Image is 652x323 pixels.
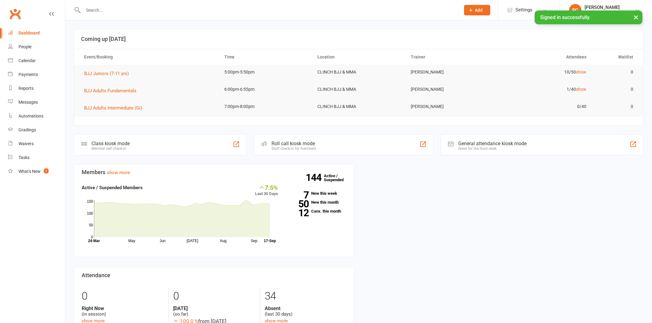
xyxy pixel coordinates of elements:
a: Gradings [8,123,65,137]
span: 1 [44,168,49,173]
strong: 50 [287,199,309,209]
div: Payments [18,72,38,77]
th: Event/Booking [79,49,219,65]
div: (last 30 days) [265,305,346,317]
a: Tasks [8,151,65,165]
a: Calendar [8,54,65,68]
a: 144Active / Suspended [324,169,351,186]
div: Roll call kiosk mode [271,141,316,146]
td: 6:00pm-6:55pm [219,82,312,97]
div: Automations [18,114,43,118]
div: Last 30 Days [255,184,278,197]
h3: Members [82,169,346,175]
div: Class kiosk mode [92,141,130,146]
strong: Absent [265,305,346,311]
div: Dashboard [18,30,40,35]
div: (so far) [173,305,255,317]
td: 5:00pm-5:50pm [219,65,312,79]
td: 0 [592,65,638,79]
span: Add [475,8,483,13]
a: Payments [8,68,65,82]
span: BJJ Juniors (7-11 yrs) [84,71,129,76]
a: Dashboard [8,26,65,40]
td: 0 [592,82,638,97]
div: What's New [18,169,41,174]
a: Clubworx [7,6,23,22]
td: CLINCH BJJ & MMA [312,99,405,114]
th: Attendees [499,49,592,65]
div: (in session) [82,305,164,317]
div: 0 [82,287,164,305]
div: Tasks [18,155,30,160]
td: 1/40 [499,82,592,97]
td: 10/50 [499,65,592,79]
button: Add [464,5,490,15]
td: 0 [592,99,638,114]
div: 7.5% [255,184,278,191]
td: CLINCH BJJ & MMA [312,82,405,97]
th: Location [312,49,405,65]
strong: 7 [287,190,309,200]
strong: 144 [306,173,324,182]
button: BJJ Juniors (7-11 yrs) [84,70,133,77]
span: Signed in successfully. [540,14,590,20]
div: Reports [18,86,34,91]
div: Great for the front desk [458,146,527,151]
h3: Attendance [82,272,346,278]
a: Waivers [8,137,65,151]
h3: Coming up [DATE] [81,36,636,42]
button: BJJ Adults Fundamentals [84,87,141,94]
div: 34 [265,287,346,305]
span: Settings [515,3,532,17]
td: [PERSON_NAME] [405,65,499,79]
a: Messages [8,95,65,109]
a: Automations [8,109,65,123]
th: Trainer [405,49,499,65]
div: [PERSON_NAME] [585,5,627,10]
div: Clinch Martial Arts Ltd [585,10,627,16]
div: Waivers [18,141,34,146]
a: 7New this week [287,191,346,195]
span: BJJ Adults Intermediate (Gi) [84,105,142,111]
div: People [18,44,31,49]
div: Messages [18,100,38,105]
div: FC [569,4,581,16]
div: Member self check-in [92,146,130,151]
td: 0/40 [499,99,592,114]
a: Reports [8,82,65,95]
td: 7:00pm-8:00pm [219,99,312,114]
strong: [DATE] [173,305,255,311]
a: 50New this month [287,200,346,204]
a: 12Canx. this month [287,209,346,213]
td: [PERSON_NAME] [405,82,499,97]
td: CLINCH BJJ & MMA [312,65,405,79]
div: Staff check-in for members [271,146,316,151]
div: General attendance kiosk mode [458,141,527,146]
div: 0 [173,287,255,305]
div: Gradings [18,127,36,132]
span: BJJ Adults Fundamentals [84,88,137,94]
a: show [576,87,586,92]
th: Waitlist [592,49,638,65]
a: show more [107,170,130,175]
strong: 12 [287,208,309,217]
a: People [8,40,65,54]
div: Calendar [18,58,36,63]
a: show [576,70,586,74]
strong: Right Now [82,305,164,311]
strong: Active / Suspended Members [82,185,143,190]
input: Search... [81,6,456,14]
a: What's New1 [8,165,65,178]
button: BJJ Adults Intermediate (Gi) [84,104,146,112]
th: Time [219,49,312,65]
td: [PERSON_NAME] [405,99,499,114]
button: × [630,10,642,24]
